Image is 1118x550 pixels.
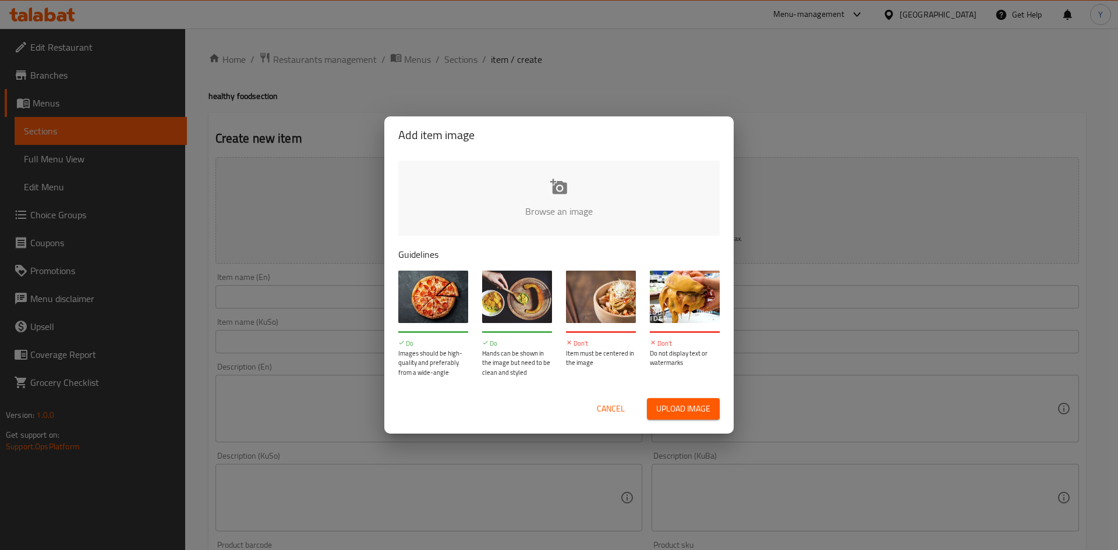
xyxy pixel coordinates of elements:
img: guide-img-1@3x.jpg [398,271,468,323]
button: Cancel [592,398,629,420]
p: Do [398,339,468,349]
span: Upload image [656,402,710,416]
img: guide-img-4@3x.jpg [650,271,720,323]
img: guide-img-2@3x.jpg [482,271,552,323]
p: Hands can be shown in the image but need to be clean and styled [482,349,552,378]
h2: Add item image [398,126,720,144]
img: guide-img-3@3x.jpg [566,271,636,323]
p: Don't [650,339,720,349]
p: Images should be high-quality and preferably from a wide-angle [398,349,468,378]
span: Cancel [597,402,625,416]
button: Upload image [647,398,720,420]
p: Item must be centered in the image [566,349,636,368]
p: Don't [566,339,636,349]
p: Do [482,339,552,349]
p: Do not display text or watermarks [650,349,720,368]
p: Guidelines [398,247,720,261]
